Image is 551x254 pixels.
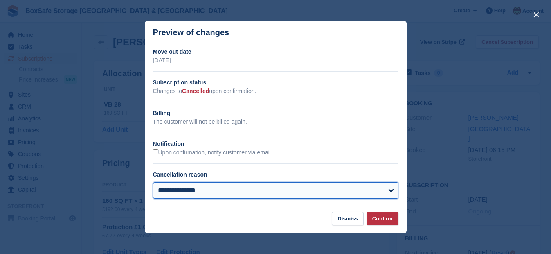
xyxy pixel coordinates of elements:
span: Cancelled [182,88,209,94]
input: Upon confirmation, notify customer via email. [153,149,158,154]
p: Preview of changes [153,28,229,37]
h2: Subscription status [153,78,398,87]
p: The customer will not be billed again. [153,118,398,126]
p: Changes to upon confirmation. [153,87,398,95]
h2: Billing [153,109,398,118]
p: [DATE] [153,56,398,65]
button: Dismiss [332,212,364,225]
label: Cancellation reason [153,171,207,178]
button: Confirm [367,212,398,225]
h2: Notification [153,140,398,148]
h2: Move out date [153,48,398,56]
label: Upon confirmation, notify customer via email. [153,149,272,156]
button: close [530,8,543,21]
